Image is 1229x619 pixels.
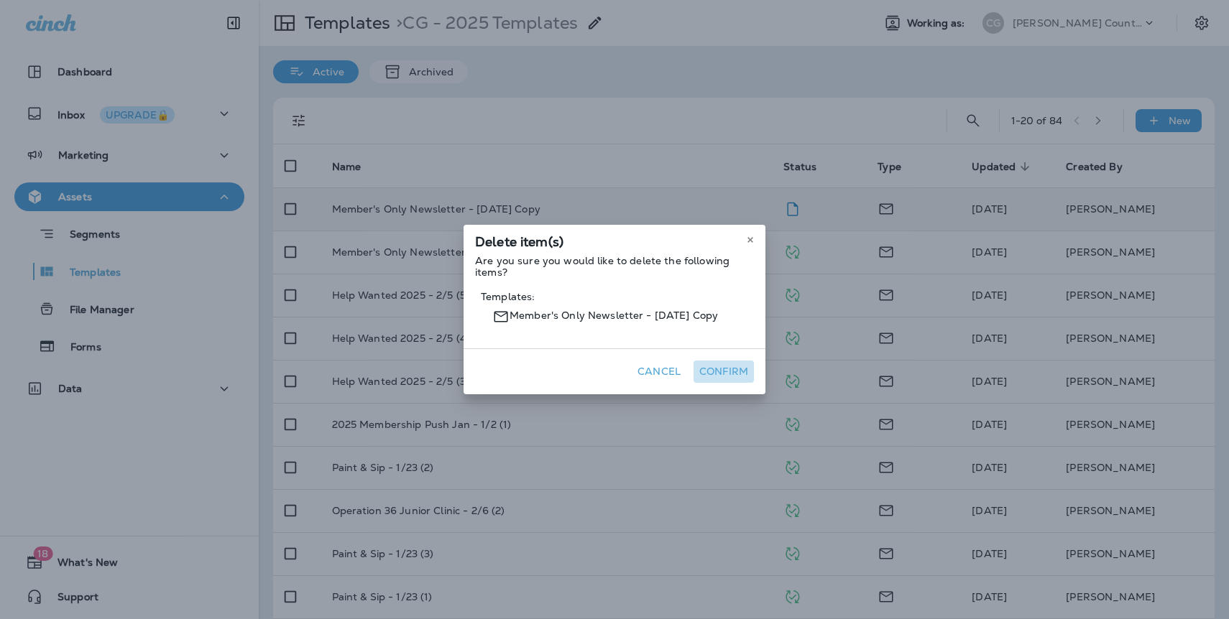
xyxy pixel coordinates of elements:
p: Are you sure you would like to delete the following items? [475,255,754,278]
button: Cancel [632,360,686,383]
span: Member's Only Newsletter - [DATE] Copy [481,302,748,331]
button: Confirm [694,360,754,383]
span: Templates: [481,291,748,302]
div: Delete item(s) [464,225,765,255]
